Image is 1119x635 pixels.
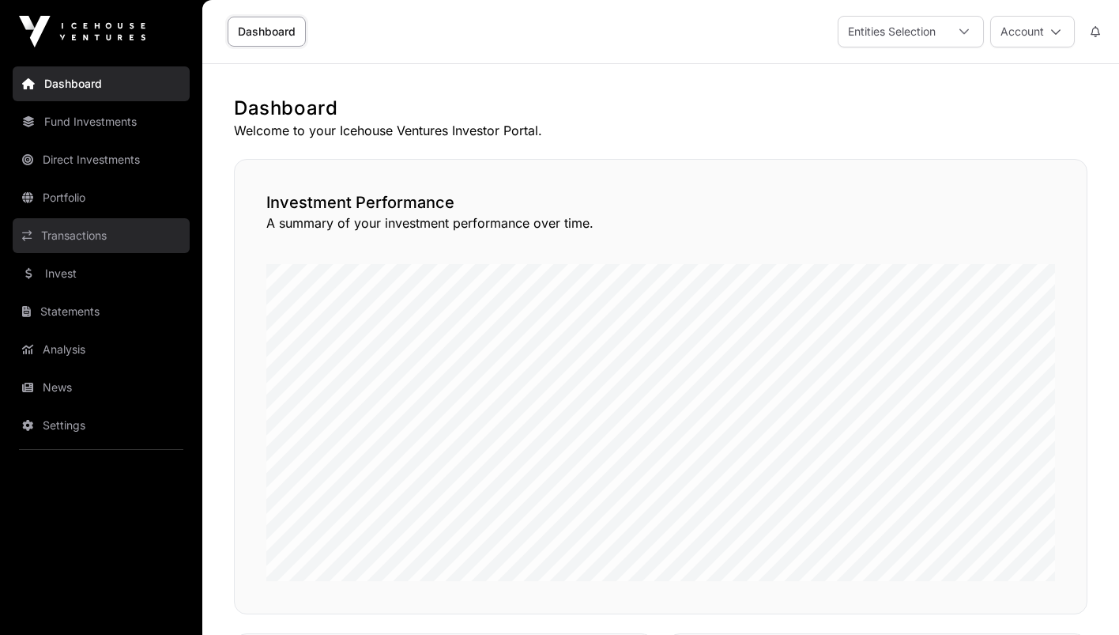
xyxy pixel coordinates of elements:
[13,66,190,101] a: Dashboard
[19,16,145,47] img: Icehouse Ventures Logo
[13,256,190,291] a: Invest
[13,332,190,367] a: Analysis
[266,214,1055,232] p: A summary of your investment performance over time.
[13,408,190,443] a: Settings
[838,17,945,47] div: Entities Selection
[228,17,306,47] a: Dashboard
[13,142,190,177] a: Direct Investments
[990,16,1075,47] button: Account
[13,104,190,139] a: Fund Investments
[13,370,190,405] a: News
[266,191,1055,214] h2: Investment Performance
[234,121,1087,140] p: Welcome to your Icehouse Ventures Investor Portal.
[13,294,190,329] a: Statements
[13,180,190,215] a: Portfolio
[13,218,190,253] a: Transactions
[234,96,1087,121] h1: Dashboard
[1040,559,1119,635] iframe: Chat Widget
